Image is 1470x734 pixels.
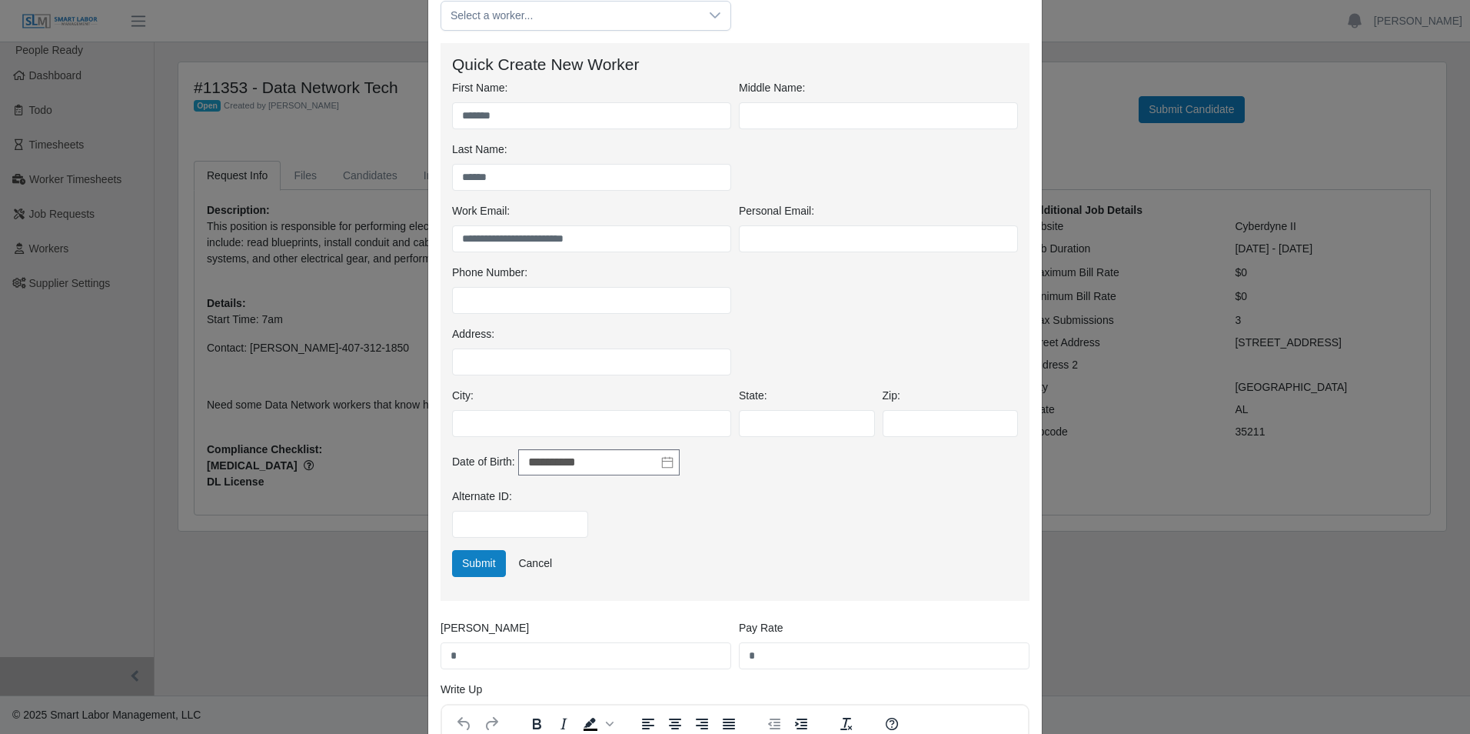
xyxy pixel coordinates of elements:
[452,80,507,96] label: First Name:
[441,682,482,698] label: Write Up
[739,203,814,219] label: Personal Email:
[452,388,474,404] label: City:
[441,620,529,636] label: [PERSON_NAME]
[452,326,494,342] label: Address:
[739,620,783,636] label: Pay Rate
[452,55,1018,74] h4: Quick Create New Worker
[452,203,510,219] label: Work Email:
[739,80,805,96] label: Middle Name:
[452,265,527,281] label: Phone Number:
[508,550,562,577] a: Cancel
[452,489,512,505] label: Alternate ID:
[452,454,515,470] label: Date of Birth:
[883,388,900,404] label: Zip:
[12,12,574,29] body: Rich Text Area. Press ALT-0 for help.
[452,550,506,577] button: Submit
[452,142,507,158] label: Last Name:
[739,388,767,404] label: State:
